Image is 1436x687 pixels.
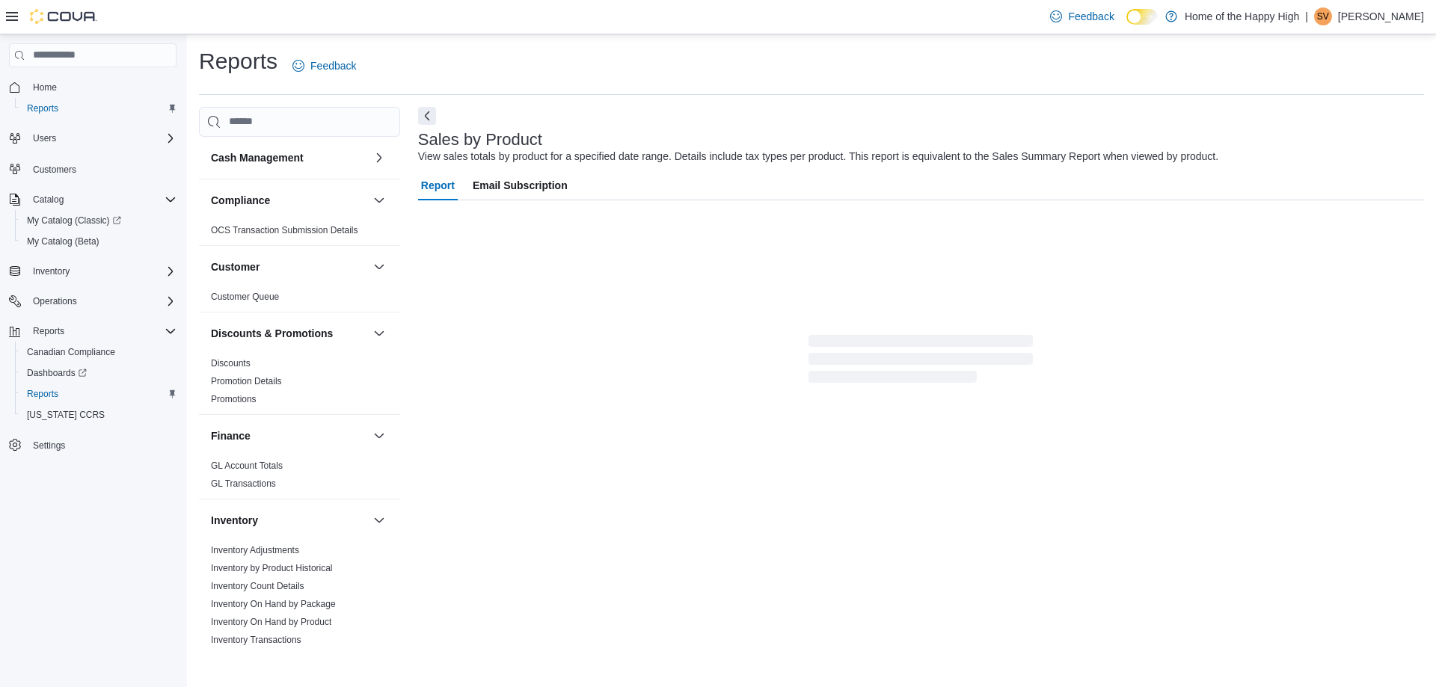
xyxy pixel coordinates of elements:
[27,262,177,280] span: Inventory
[370,427,388,445] button: Finance
[310,58,356,73] span: Feedback
[3,128,182,149] button: Users
[33,194,64,206] span: Catalog
[27,437,71,455] a: Settings
[33,81,57,93] span: Home
[211,428,251,443] h3: Finance
[211,193,270,208] h3: Compliance
[211,599,336,609] a: Inventory On Hand by Package
[33,164,76,176] span: Customers
[211,326,367,341] button: Discounts & Promotions
[27,367,87,379] span: Dashboards
[15,404,182,425] button: [US_STATE] CCRS
[27,159,177,178] span: Customers
[33,325,64,337] span: Reports
[211,635,301,645] a: Inventory Transactions
[211,376,282,386] a: Promotion Details
[211,326,333,341] h3: Discounts & Promotions
[211,393,257,405] span: Promotions
[211,478,276,489] a: GL Transactions
[211,357,251,369] span: Discounts
[21,99,64,117] a: Reports
[199,354,400,414] div: Discounts & Promotions
[21,406,177,424] span: Washington CCRS
[33,265,70,277] span: Inventory
[15,383,182,404] button: Reports
[21,99,177,117] span: Reports
[27,346,115,358] span: Canadian Compliance
[27,235,99,247] span: My Catalog (Beta)
[199,46,277,76] h1: Reports
[1068,9,1114,24] span: Feedback
[211,545,299,555] a: Inventory Adjustments
[3,434,182,456] button: Settings
[211,150,304,165] h3: Cash Management
[15,342,182,363] button: Canadian Compliance
[3,321,182,342] button: Reports
[33,440,65,452] span: Settings
[21,385,64,403] a: Reports
[15,231,182,252] button: My Catalog (Beta)
[1314,7,1332,25] div: Sarah Van Den Ham
[27,409,105,421] span: [US_STATE] CCRS
[370,324,388,342] button: Discounts & Promotions
[808,338,1033,386] span: Loading
[21,343,177,361] span: Canadian Compliance
[27,388,58,400] span: Reports
[211,513,367,528] button: Inventory
[211,634,301,646] span: Inventory Transactions
[211,292,279,302] a: Customer Queue
[21,212,127,229] a: My Catalog (Classic)
[211,598,336,610] span: Inventory On Hand by Package
[211,652,276,664] span: Package Details
[27,215,121,227] span: My Catalog (Classic)
[21,212,177,229] span: My Catalog (Classic)
[211,375,282,387] span: Promotion Details
[1317,7,1329,25] span: SV
[211,478,276,490] span: GL Transactions
[211,225,358,235] a: OCS Transaction Submission Details
[199,221,400,245] div: Compliance
[1305,7,1308,25] p: |
[27,292,83,310] button: Operations
[370,191,388,209] button: Compliance
[27,102,58,114] span: Reports
[27,322,70,340] button: Reports
[27,191,70,209] button: Catalog
[211,358,251,369] a: Discounts
[21,343,121,361] a: Canadian Compliance
[27,436,177,455] span: Settings
[211,259,367,274] button: Customer
[21,385,177,403] span: Reports
[21,364,177,382] span: Dashboards
[286,51,362,81] a: Feedback
[211,513,258,528] h3: Inventory
[211,150,367,165] button: Cash Management
[27,292,177,310] span: Operations
[3,76,182,98] button: Home
[370,511,388,529] button: Inventory
[9,70,177,495] nav: Complex example
[3,261,182,282] button: Inventory
[1044,1,1120,31] a: Feedback
[211,460,283,472] span: GL Account Totals
[211,544,299,556] span: Inventory Adjustments
[27,191,177,209] span: Catalog
[30,9,97,24] img: Cova
[418,107,436,125] button: Next
[211,193,367,208] button: Compliance
[473,170,568,200] span: Email Subscription
[211,562,333,574] span: Inventory by Product Historical
[21,232,105,250] a: My Catalog (Beta)
[3,189,182,210] button: Catalog
[15,210,182,231] a: My Catalog (Classic)
[370,149,388,167] button: Cash Management
[27,129,177,147] span: Users
[27,78,177,96] span: Home
[21,364,93,382] a: Dashboards
[21,406,111,424] a: [US_STATE] CCRS
[1338,7,1424,25] p: [PERSON_NAME]
[211,259,260,274] h3: Customer
[421,170,455,200] span: Report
